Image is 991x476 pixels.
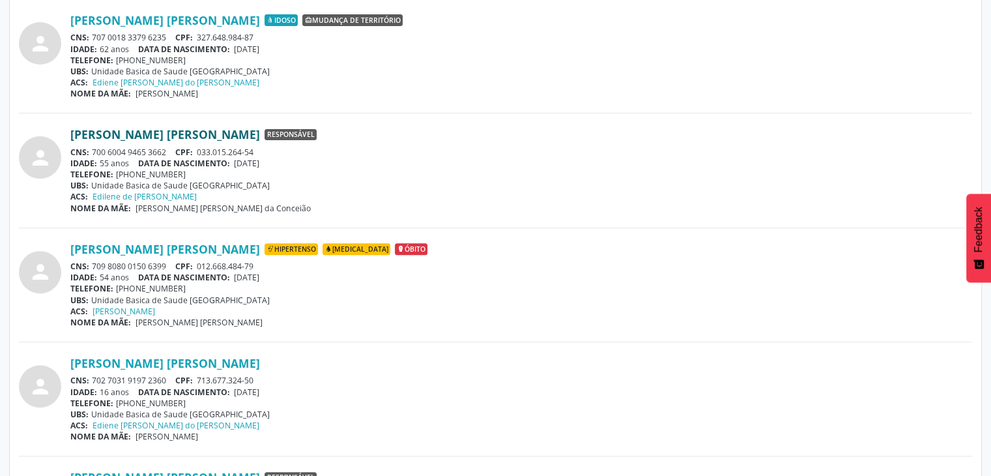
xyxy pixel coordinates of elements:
div: [PHONE_NUMBER] [70,398,972,409]
span: [PERSON_NAME] [PERSON_NAME] [136,317,263,328]
span: [DATE] [234,158,259,169]
span: [PERSON_NAME] [PERSON_NAME] da Conceião [136,203,311,214]
span: ACS: [70,191,88,202]
a: Ediene [PERSON_NAME] do [PERSON_NAME] [93,420,259,431]
div: 700 6004 9465 3662 [70,147,972,158]
span: 713.677.324-50 [197,375,253,386]
span: DATA DE NASCIMENTO: [138,272,230,283]
span: [DATE] [234,272,259,283]
div: 16 anos [70,387,972,398]
span: IDADE: [70,387,97,398]
span: 033.015.264-54 [197,147,253,158]
span: CNS: [70,261,89,272]
span: 327.648.984-87 [197,32,253,43]
span: [DATE] [234,44,259,55]
span: UBS: [70,66,89,77]
a: [PERSON_NAME] [PERSON_NAME] [70,127,260,141]
a: [PERSON_NAME] [PERSON_NAME] [70,356,260,370]
span: Idoso [265,14,298,26]
span: TELEFONE: [70,55,113,66]
span: Feedback [973,207,984,252]
span: CNS: [70,147,89,158]
span: [MEDICAL_DATA] [323,243,390,255]
span: UBS: [70,295,89,306]
span: NOME DA MÃE: [70,317,131,328]
span: DATA DE NASCIMENTO: [138,387,230,398]
span: CPF: [175,147,193,158]
div: [PHONE_NUMBER] [70,55,972,66]
button: Feedback - Mostrar pesquisa [966,194,991,282]
span: IDADE: [70,158,97,169]
span: CPF: [175,261,193,272]
div: 62 anos [70,44,972,55]
div: 709 8080 0150 6399 [70,261,972,272]
span: CPF: [175,375,193,386]
div: [PHONE_NUMBER] [70,283,972,294]
span: TELEFONE: [70,283,113,294]
span: Hipertenso [265,243,318,255]
span: NOME DA MÃE: [70,88,131,99]
div: Unidade Basica de Saude [GEOGRAPHIC_DATA] [70,66,972,77]
i: person [29,32,52,55]
div: 55 anos [70,158,972,169]
span: Mudança de território [302,14,403,26]
span: UBS: [70,409,89,420]
a: [PERSON_NAME] [93,306,155,317]
a: [PERSON_NAME] [PERSON_NAME] [70,242,260,256]
a: Edilene de [PERSON_NAME] [93,191,197,202]
span: ACS: [70,420,88,431]
span: [DATE] [234,387,259,398]
span: CNS: [70,32,89,43]
div: 702 7031 9197 2360 [70,375,972,386]
a: Ediene [PERSON_NAME] do [PERSON_NAME] [93,77,259,88]
a: [PERSON_NAME] [PERSON_NAME] [70,13,260,27]
div: [PHONE_NUMBER] [70,169,972,180]
div: Unidade Basica de Saude [GEOGRAPHIC_DATA] [70,295,972,306]
i: person [29,146,52,170]
div: 54 anos [70,272,972,283]
div: Unidade Basica de Saude [GEOGRAPHIC_DATA] [70,409,972,420]
span: CNS: [70,375,89,386]
span: Responsável [265,129,317,141]
span: ACS: [70,306,88,317]
span: [PERSON_NAME] [136,88,198,99]
span: IDADE: [70,44,97,55]
span: DATA DE NASCIMENTO: [138,44,230,55]
span: Óbito [395,243,427,255]
div: 707 0018 3379 6235 [70,32,972,43]
span: TELEFONE: [70,169,113,180]
span: NOME DA MÃE: [70,431,131,442]
span: 012.668.484-79 [197,261,253,272]
span: CPF: [175,32,193,43]
span: DATA DE NASCIMENTO: [138,158,230,169]
div: Unidade Basica de Saude [GEOGRAPHIC_DATA] [70,180,972,191]
i: person [29,375,52,398]
span: IDADE: [70,272,97,283]
span: NOME DA MÃE: [70,203,131,214]
span: ACS: [70,77,88,88]
span: UBS: [70,180,89,191]
span: TELEFONE: [70,398,113,409]
i: person [29,260,52,284]
span: [PERSON_NAME] [136,431,198,442]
